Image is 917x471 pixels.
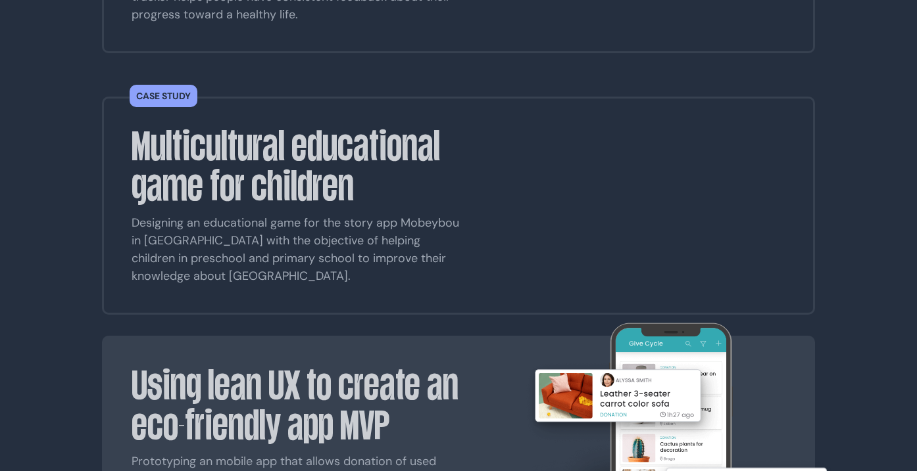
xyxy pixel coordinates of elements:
[132,126,513,206] h3: Multicultural educational game for children
[136,91,191,101] p: Case study
[130,78,787,315] a: Case study Multicultural educational game for children Designing an educational game for the stor...
[132,365,513,445] h3: Using lean UX to create an eco-friendly app MVP
[132,214,460,285] p: Designing an educational game for the story app Mobeybou in [GEOGRAPHIC_DATA] with the objective ...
